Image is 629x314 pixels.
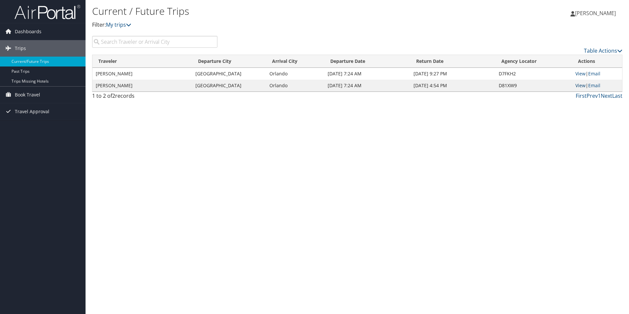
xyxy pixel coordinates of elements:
th: Traveler: activate to sort column ascending [92,55,192,68]
td: Orlando [266,68,324,80]
td: [DATE] 4:54 PM [410,80,496,92]
span: Book Travel [15,87,40,103]
th: Agency Locator: activate to sort column ascending [495,55,572,68]
td: [PERSON_NAME] [92,68,192,80]
div: 1 to 2 of records [92,92,217,103]
td: [DATE] 9:27 PM [410,68,496,80]
td: [DATE] 7:24 AM [324,80,410,92]
td: [PERSON_NAME] [92,80,192,92]
span: Trips [15,40,26,57]
td: | [572,80,622,92]
input: Search Traveler or Arrival City [92,36,217,48]
td: | [572,68,622,80]
th: Return Date: activate to sort column ascending [410,55,496,68]
span: 2 [112,92,115,99]
a: View [575,70,586,77]
a: Email [588,82,600,89]
a: Prev [587,92,598,99]
a: 1 [598,92,601,99]
td: [GEOGRAPHIC_DATA] [192,68,266,80]
span: Travel Approval [15,103,49,120]
a: Next [601,92,612,99]
img: airportal-logo.png [14,4,80,20]
td: D7FKH2 [495,68,572,80]
a: Email [588,70,600,77]
a: First [576,92,587,99]
a: View [575,82,586,89]
td: [DATE] 7:24 AM [324,68,410,80]
th: Actions [572,55,622,68]
span: [PERSON_NAME] [575,10,616,17]
th: Departure City: activate to sort column ascending [192,55,266,68]
td: [GEOGRAPHIC_DATA] [192,80,266,92]
th: Arrival City: activate to sort column ascending [266,55,324,68]
p: Filter: [92,21,446,29]
span: Dashboards [15,23,41,40]
a: Table Actions [584,47,622,54]
td: Orlando [266,80,324,92]
a: Last [612,92,622,99]
a: My trips [106,21,131,28]
h1: Current / Future Trips [92,4,446,18]
a: [PERSON_NAME] [570,3,622,23]
td: D81XW9 [495,80,572,92]
th: Departure Date: activate to sort column descending [324,55,410,68]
